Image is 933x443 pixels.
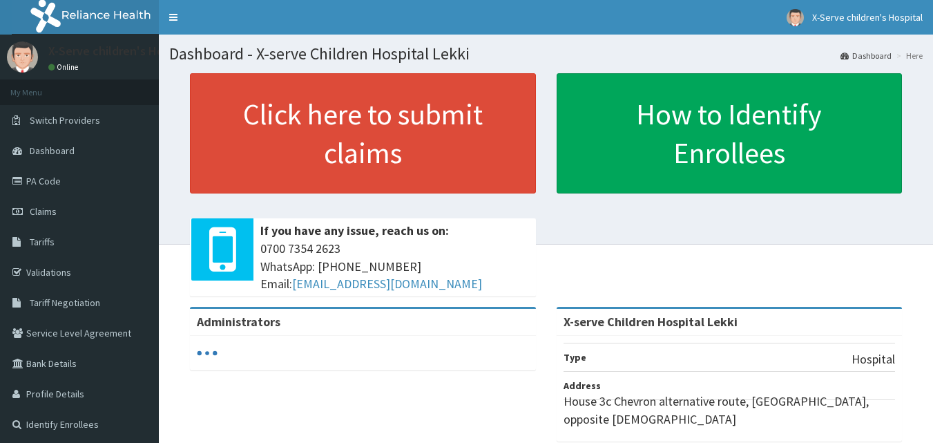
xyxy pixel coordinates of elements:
[787,9,804,26] img: User Image
[30,296,100,309] span: Tariff Negotiation
[852,350,895,368] p: Hospital
[564,314,738,330] strong: X-serve Children Hospital Lekki
[564,351,586,364] b: Type
[190,73,536,194] a: Click here to submit claims
[812,11,923,23] span: X-Serve children's Hospital
[48,62,81,72] a: Online
[30,205,57,218] span: Claims
[197,343,218,364] svg: audio-loading
[169,45,923,63] h1: Dashboard - X-serve Children Hospital Lekki
[292,276,482,292] a: [EMAIL_ADDRESS][DOMAIN_NAME]
[893,50,923,62] li: Here
[564,393,896,428] p: House 3c Chevron alternative route, [GEOGRAPHIC_DATA], opposite [DEMOGRAPHIC_DATA]
[260,223,449,238] b: If you have any issue, reach us on:
[30,144,75,157] span: Dashboard
[30,236,55,248] span: Tariffs
[564,379,601,392] b: Address
[48,45,194,57] p: X-Serve children's Hospital
[840,50,892,62] a: Dashboard
[260,240,529,293] span: 0700 7354 2623 WhatsApp: [PHONE_NUMBER] Email:
[557,73,903,194] a: How to Identify Enrollees
[197,314,280,330] b: Administrators
[7,41,38,73] img: User Image
[30,114,100,126] span: Switch Providers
